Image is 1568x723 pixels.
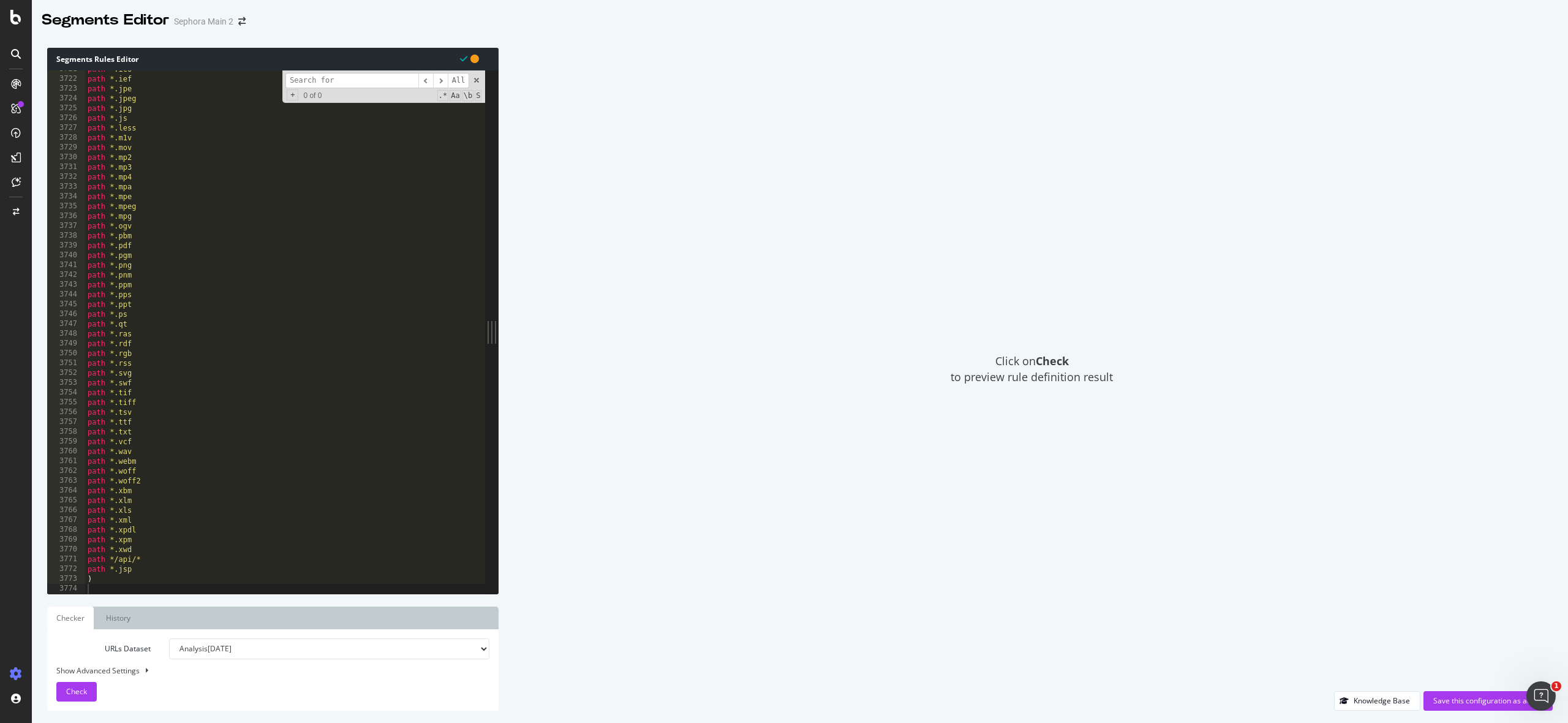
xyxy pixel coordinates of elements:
[47,398,85,407] div: 3755
[437,90,448,101] span: RegExp Search
[470,53,479,64] span: You have unsaved modifications
[47,378,85,388] div: 3753
[285,73,418,88] input: Search for
[47,309,85,319] div: 3746
[460,53,467,64] span: Syntax is valid
[448,73,470,88] span: Alt-Enter
[47,515,85,525] div: 3767
[47,505,85,515] div: 3766
[1433,695,1543,706] div: Save this configuration as active
[47,231,85,241] div: 3738
[47,202,85,211] div: 3735
[47,476,85,486] div: 3763
[47,584,85,594] div: 3774
[47,638,160,659] label: URLs Dataset
[47,48,499,70] div: Segments Rules Editor
[47,545,85,555] div: 3770
[47,574,85,584] div: 3773
[47,84,85,94] div: 3723
[97,607,140,629] a: History
[47,260,85,270] div: 3741
[47,94,85,104] div: 3724
[1354,695,1410,706] div: Knowledge Base
[1526,681,1556,711] iframe: Intercom live chat
[287,89,298,100] span: Toggle Replace mode
[47,437,85,447] div: 3759
[47,564,85,574] div: 3772
[47,319,85,329] div: 3747
[47,300,85,309] div: 3745
[66,686,87,697] span: Check
[47,192,85,202] div: 3734
[42,10,169,31] div: Segments Editor
[47,555,85,564] div: 3771
[47,221,85,231] div: 3737
[47,143,85,153] div: 3729
[47,251,85,260] div: 3740
[450,90,461,101] span: CaseSensitive Search
[47,368,85,378] div: 3752
[47,447,85,456] div: 3760
[1334,695,1420,706] a: Knowledge Base
[47,113,85,123] div: 3726
[47,665,480,676] div: Show Advanced Settings
[56,682,97,702] button: Check
[47,123,85,133] div: 3727
[951,354,1113,385] span: Click on to preview rule definition result
[1334,691,1420,711] button: Knowledge Base
[47,241,85,251] div: 3739
[47,427,85,437] div: 3758
[47,74,85,84] div: 3722
[47,607,94,629] a: Checker
[47,104,85,113] div: 3725
[47,172,85,182] div: 3732
[47,349,85,358] div: 3750
[298,91,326,100] span: 0 of 0
[1036,354,1069,368] strong: Check
[47,535,85,545] div: 3769
[433,73,448,88] span: ​
[47,133,85,143] div: 3728
[1423,691,1553,711] button: Save this configuration as active
[238,17,246,26] div: arrow-right-arrow-left
[47,407,85,417] div: 3756
[47,182,85,192] div: 3733
[47,496,85,505] div: 3765
[47,456,85,466] div: 3761
[1551,681,1561,691] span: 1
[47,270,85,280] div: 3742
[47,211,85,221] div: 3736
[462,90,473,101] span: Whole Word Search
[47,153,85,162] div: 3730
[47,525,85,535] div: 3768
[47,486,85,496] div: 3764
[475,90,481,101] span: Search In Selection
[47,290,85,300] div: 3744
[418,73,433,88] span: ​
[174,15,233,28] div: Sephora Main 2
[47,329,85,339] div: 3748
[47,466,85,476] div: 3762
[47,358,85,368] div: 3751
[47,417,85,427] div: 3757
[47,388,85,398] div: 3754
[47,280,85,290] div: 3743
[47,162,85,172] div: 3731
[47,339,85,349] div: 3749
